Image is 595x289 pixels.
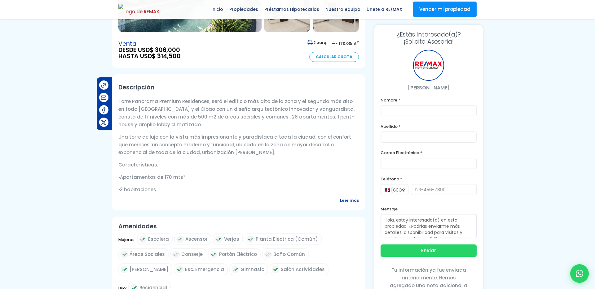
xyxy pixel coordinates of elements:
[332,41,359,46] span: mt
[226,5,261,14] span: Propiedades
[118,161,359,169] p: Características:
[139,235,147,243] img: check icon
[208,5,226,14] span: Inicio
[118,80,359,94] h2: Descripción
[215,235,223,243] img: check icon
[307,40,327,45] span: 2 parq.
[364,5,405,14] span: Únete a RE/MAX
[381,31,477,45] h3: ¡Solicita Asesoría!
[130,265,169,273] span: [PERSON_NAME]
[381,123,477,130] label: Apellido *
[176,235,184,243] img: check icon
[121,251,128,258] img: check icon
[381,149,477,157] label: Correo Electrónico *
[256,235,318,243] span: Planta Eléctrica (Común)
[413,2,477,17] a: Vender mi propiedad
[247,235,254,243] img: check icon
[231,266,239,273] img: check icon
[172,251,180,258] img: check icon
[381,205,477,213] label: Mensaje
[322,5,364,14] span: Nuestro equipo
[381,84,477,92] p: [PERSON_NAME]
[118,186,359,193] p: ▪3 habitaciones
[210,251,218,258] img: check icon
[357,40,359,45] sup: 2
[411,184,477,195] input: 123-456-7890
[339,41,351,46] span: 170.00
[100,107,107,113] img: Compartir
[118,4,159,15] img: Logo de REMAX
[224,235,239,243] span: Verjas
[381,214,477,238] textarea: Hola, estoy interesado(a) en esta propiedad. ¿Podrías enviarme más detalles, disponibilidad para ...
[118,223,359,230] h2: Amenidades
[118,133,359,156] p: Una torre de lujo con la vista más impresionante y paradisíaca a toda la ciudad, con el confort q...
[118,41,181,47] span: Venta
[118,173,359,181] p: ▪Apartamentos de 170 mts²
[185,235,208,243] span: Ascensor
[272,266,279,273] img: check icon
[121,266,128,273] img: check icon
[309,52,359,62] a: Calcular Cuota
[100,119,107,126] img: Compartir
[118,236,135,248] span: Mejoras:
[100,94,107,101] img: Compartir
[181,250,203,258] span: Conserje
[185,265,224,273] span: Esc. Emergencia
[176,266,183,273] img: check icon
[100,82,107,88] img: Compartir
[118,53,181,59] span: HASTA USD$ 314,500
[118,47,181,53] span: DESDE USD$ 306,000
[381,31,477,38] span: ¿Estás Interesado(a)?
[381,96,477,104] label: Nombre *
[219,250,257,258] span: Portón Eléctrico
[130,250,165,258] span: Áreas Sociales
[264,251,272,258] img: check icon
[273,250,305,258] span: Baño Común
[381,244,477,257] button: Enviar
[413,50,444,81] div: RE/MAX Metropolitana
[148,235,169,243] span: Escalera
[281,265,325,273] span: Salón Actividades
[381,175,477,183] label: Teléfono *
[261,5,322,14] span: Préstamos Hipotecarios
[118,97,359,128] p: Torre Panorama Premium Residences, será el edificio más alto de la zona y el segundo más alto en ...
[240,265,264,273] span: Gimnasio
[340,196,359,204] span: Leer más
